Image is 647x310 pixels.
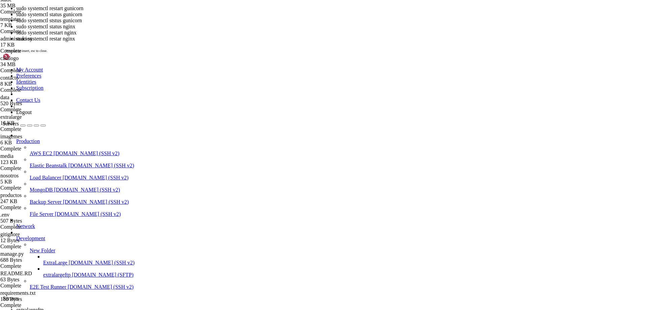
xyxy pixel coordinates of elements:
[0,114,63,126] span: extralarge
[3,72,559,77] x-row: (venv) odoo@vps-2662941-x:~/extralarge$ pip install -r requirements.txt
[3,152,559,158] x-row: Using cached python_decouple-3.8-py3-none-any.whl (9.9 kB)
[0,75,19,81] span: contacto
[0,134,63,146] span: imagemes
[3,146,559,152] x-row: Collecting python-decouple==3.8
[0,75,63,87] span: contacto
[3,43,559,49] x-row: File "/opt/odoo/extralarge/manage.py", line 22, in <module>
[0,257,63,263] div: 688 Bytes
[3,192,559,198] x-row: Installing collected packages: python-decouple, tzdata, typing_extensions, sqlparse, psycopg2-bin...
[0,179,63,185] div: 5 KB
[0,67,63,74] div: Complete
[0,28,63,34] div: Complete
[3,14,559,20] x-row: ModuleNotFoundError: No module named 'django'
[3,89,559,94] x-row: Collecting Django==5.2.6
[3,77,559,83] x-row: Collecting asgiref==3.9.1
[3,203,559,209] x-row: s-4.15.0 tzdata-2025.2
[3,215,559,221] x-row: /opt/odoo/extralarge/templates
[0,159,63,165] div: 123 KB
[0,120,63,126] div: 16 KB
[3,175,559,180] x-row: Using cached tzdata-2025.2-py2.py3-none-any.whl (347 kB)
[0,153,13,159] span: media
[0,192,63,204] span: productos
[3,3,559,8] x-row: File "/opt/odoo/extralarge/manage.py", line 11, in main
[3,37,559,43] x-row: Traceback (most recent call last):
[3,94,559,100] x-row: Using cached django-5.2.6-py3-none-any.whl (8.3 MB)
[0,290,63,302] span: requirements.txt
[0,146,63,152] div: Complete
[0,302,63,308] div: Complete
[0,42,63,48] div: 17 KB
[3,135,559,140] x-row: Collecting psycopg2-binary==[DATE]
[0,212,9,218] span: .env
[0,16,21,22] span: templates
[0,126,63,132] div: Complete
[0,165,63,171] div: Complete
[3,221,559,226] x-row: /opt/odoo/extralarge/templates
[3,123,559,129] x-row: Collecting pillow==11.3.0
[0,55,63,67] span: catalogo
[3,169,559,175] x-row: Collecting tzdata==2025.2
[0,9,63,15] div: Complete
[3,232,559,238] x-row: Performing system checks...
[0,101,63,107] div: 520 Bytes
[3,180,559,186] x-row: Collecting typing_extensions>=4
[0,36,32,41] span: administracion
[0,48,63,54] div: Complete
[3,140,559,146] x-row: Using cached psycopg2_binary-2.9.10-cp310-cp310-manylinux_2_17_x86_64.manylinux2014_x86_64.whl (3...
[3,83,559,89] x-row: Using cached asgiref-3.9.1-py3-none-any.whl (23 kB)
[0,283,63,289] div: Complete
[0,296,63,302] div: 188 Bytes
[0,251,63,263] span: manage.py
[0,3,63,9] div: 35 MB
[159,261,162,266] div: (55, 45)
[3,26,559,31] x-row: The above exception was the direct cause of the following exception:
[3,117,559,123] x-row: Using cached django_simple_captcha-0.6.2-py2.py3-none-any.whl (93 kB)
[0,204,63,210] div: Complete
[0,36,63,48] span: administracion
[0,61,63,67] div: 34 MB
[0,16,63,28] span: templates
[0,237,63,244] div: 12 Bytes
[3,261,559,266] x-row: (venv) odoo@vps-2662941-x:~/extralarge$ sudo systemctl
[0,271,63,283] span: README.RD
[0,277,63,283] div: 63 Bytes
[3,106,559,112] x-row: Using cached django_ranged_response-0.2.0-py3-none-any.whl
[0,271,32,276] span: README.RD
[3,54,559,60] x-row: File "/opt/odoo/extralarge/manage.py", line 13, in main
[0,192,22,198] span: productos
[3,100,559,106] x-row: Collecting django-ranged-response==0.2.0
[3,226,559,232] x-row: Watching for file changes with StatReloader
[3,198,559,203] x-row: Successfully installed Django-5.2.6 asgiref-3.9.1 django-ranged-response-0.2.0 django-simple-capt...
[3,129,559,135] x-row: Using cached pillow-11.3.0-cp310-cp310-manylinux_2_27_x86_64.manylinux_2_28_x86_64.whl (6.6 MB)
[0,94,63,107] span: data
[0,173,19,178] span: nosotros
[0,231,20,237] span: gitignore
[0,290,35,296] span: requirements.txt
[0,134,22,139] span: imagemes
[3,60,559,66] x-row: raise ImportError(
[0,94,9,100] span: data
[0,153,63,165] span: media
[0,114,22,120] span: extralarge
[0,198,63,204] div: 247 KB
[0,231,63,244] span: gitignore
[3,209,559,215] x-row: (venv) odoo@vps-2662941-x:~/extralarge$ python3 manage.py runserver
[3,49,559,54] x-row: main()
[3,255,559,261] x-row: (venv) odoo@vps-2662941-x:~/extralarge$ sudo systemctl restart gunicorn
[0,173,63,185] span: nosotros
[0,107,63,113] div: Complete
[0,185,63,191] div: Complete
[0,81,63,87] div: 8 KB
[0,140,63,146] div: 6 KB
[3,8,559,14] x-row: from [DOMAIN_NAME] import execute_from_command_line
[3,249,97,255] span: Error: That port is already in use.
[0,212,63,224] span: .env
[0,244,63,250] div: Complete
[0,87,63,93] div: Complete
[3,163,559,169] x-row: Using cached sqlparse-0.5.3-py3-none-any.whl (44 kB)
[3,66,559,72] x-row: ImportError: Couldn't import Django. Are you sure it's installed and available on your PYTHONPATH...
[3,244,559,249] x-row: System check identified no issues (0 silenced).
[0,251,24,257] span: manage.py
[0,224,63,230] div: Complete
[0,218,63,224] div: 507 Bytes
